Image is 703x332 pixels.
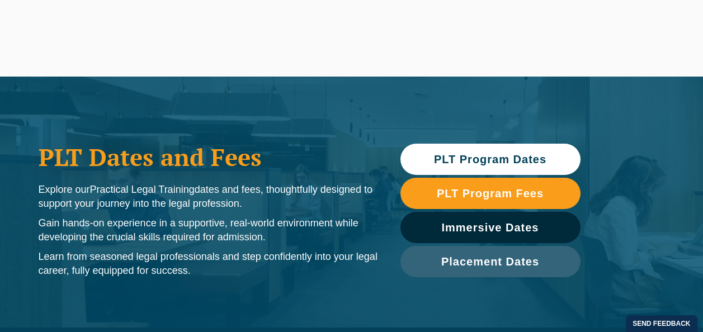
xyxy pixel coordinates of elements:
span: Immersive Dates [442,222,539,233]
span: PLT Program Fees [437,188,544,199]
a: PLT Program Dates [400,144,581,175]
p: Explore our dates and fees, thoughtfully designed to support your journey into the legal profession. [39,183,378,211]
span: Placement Dates [441,256,539,267]
p: Learn from seasoned legal professionals and step confidently into your legal career, fully equipp... [39,250,378,278]
a: Placement Dates [400,246,581,277]
a: PLT Program Fees [400,178,581,209]
h1: PLT Dates and Fees [39,143,378,171]
a: Immersive Dates [400,212,581,243]
p: Gain hands-on experience in a supportive, real-world environment while developing the crucial ski... [39,216,378,244]
span: Practical Legal Training [90,184,195,195]
span: PLT Program Dates [434,154,546,165]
